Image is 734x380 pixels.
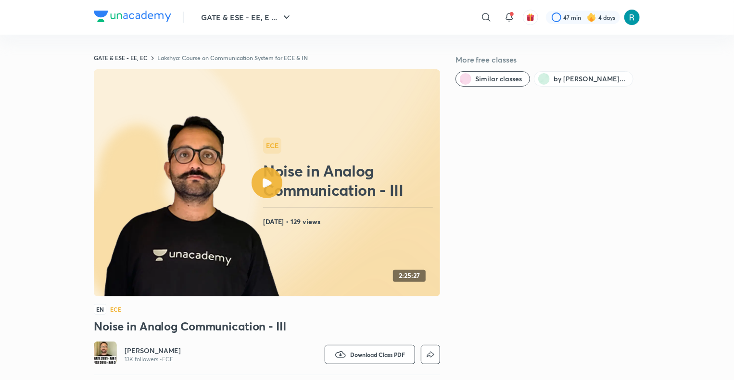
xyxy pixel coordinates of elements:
[94,11,171,22] img: Company Logo
[125,346,181,355] a: [PERSON_NAME]
[94,304,106,315] span: EN
[350,351,405,358] span: Download Class PDF
[94,318,440,334] h3: Noise in Analog Communication - III
[523,10,538,25] button: avatar
[263,215,436,228] h4: [DATE] • 129 views
[94,11,171,25] a: Company Logo
[624,9,640,25] img: AaDeeTri
[456,54,640,65] h5: More free classes
[456,71,530,87] button: Similar classes
[526,13,535,22] img: avatar
[554,74,625,84] span: by Siddharth Sabharwal
[157,54,308,62] a: Lakshya: Course on Communication System for ECE & IN
[195,8,298,27] button: GATE & ESE - EE, E ...
[263,161,436,200] h2: Noise in Analog Communication - III
[110,306,121,312] h4: ECE
[125,355,181,363] p: 13K followers • ECE
[399,272,420,280] h4: 2:25:27
[475,74,522,84] span: Similar classes
[94,342,117,365] img: Avatar
[94,54,148,62] a: GATE & ESE - EE, EC
[325,345,415,364] button: Download Class PDF
[587,13,596,22] img: streak
[94,342,117,367] a: Avatar
[534,71,633,87] button: by Siddharth Sabharwal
